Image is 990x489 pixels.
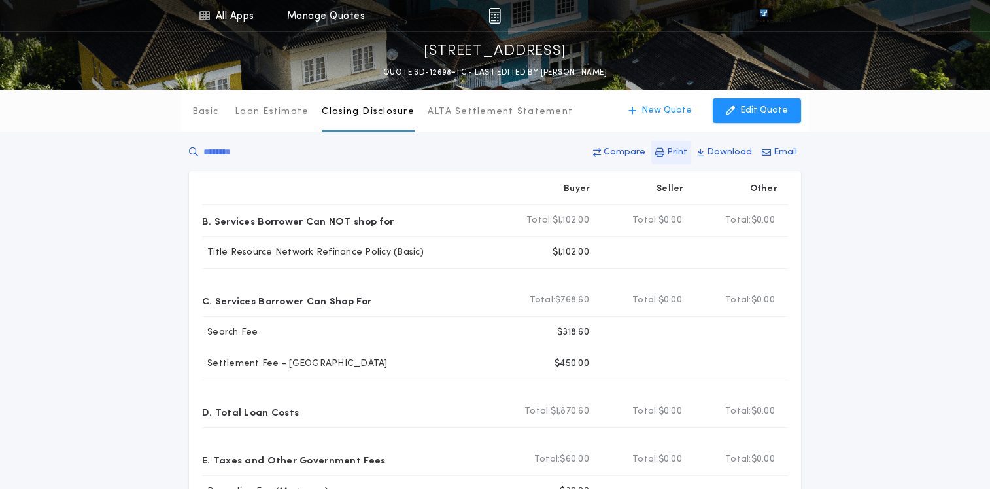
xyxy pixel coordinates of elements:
p: Search Fee [202,326,258,339]
p: Settlement Fee - [GEOGRAPHIC_DATA] [202,357,388,371]
span: $768.60 [555,294,589,307]
p: D. Total Loan Costs [202,401,299,422]
span: $0.00 [658,405,682,418]
p: Print [667,146,687,159]
img: vs-icon [736,9,791,22]
b: Total: [632,294,658,307]
span: $0.00 [751,294,775,307]
b: Total: [632,214,658,227]
p: Compare [604,146,645,159]
p: Other [750,183,777,196]
p: Buyer [564,183,590,196]
p: Title Resource Network Refinance Policy (Basic) [202,246,424,259]
b: Total: [524,405,551,418]
span: $0.00 [658,294,682,307]
p: [STREET_ADDRESS] [424,41,566,62]
p: Email [774,146,797,159]
p: $318.60 [557,326,589,339]
button: Compare [589,141,649,164]
b: Total: [725,405,751,418]
p: New Quote [641,104,692,117]
span: $0.00 [658,214,682,227]
b: Total: [725,294,751,307]
b: Total: [526,214,553,227]
p: ALTA Settlement Statement [428,105,573,118]
button: New Quote [615,98,705,123]
b: Total: [725,214,751,227]
span: $1,102.00 [553,214,589,227]
button: Edit Quote [713,98,801,123]
p: E. Taxes and Other Government Fees [202,449,385,470]
span: $0.00 [751,214,775,227]
b: Total: [725,453,751,466]
p: Loan Estimate [235,105,309,118]
span: $0.00 [751,453,775,466]
p: Basic [192,105,218,118]
b: Total: [632,453,658,466]
span: $60.00 [560,453,589,466]
p: Seller [657,183,684,196]
button: Print [651,141,691,164]
p: Edit Quote [740,104,788,117]
span: $1,870.60 [551,405,589,418]
b: Total: [632,405,658,418]
p: $1,102.00 [553,246,589,259]
p: C. Services Borrower Can Shop For [202,290,371,311]
button: Email [758,141,801,164]
p: B. Services Borrower Can NOT shop for [202,210,394,231]
button: Download [693,141,756,164]
p: Closing Disclosure [322,105,415,118]
img: img [488,8,501,24]
b: Total: [534,453,560,466]
b: Total: [530,294,556,307]
p: QUOTE SD-12698-TC - LAST EDITED BY [PERSON_NAME] [383,66,607,79]
span: $0.00 [751,405,775,418]
p: Download [707,146,752,159]
span: $0.00 [658,453,682,466]
p: $450.00 [555,357,589,371]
